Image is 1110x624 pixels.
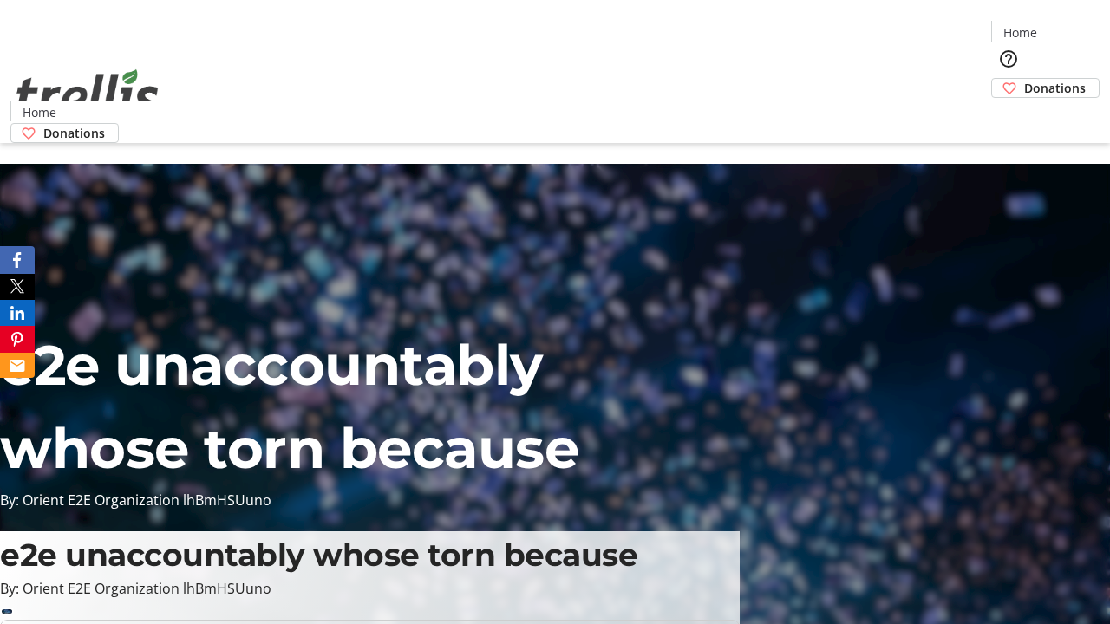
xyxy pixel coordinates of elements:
[991,42,1026,76] button: Help
[1024,79,1086,97] span: Donations
[991,98,1026,133] button: Cart
[991,78,1100,98] a: Donations
[23,103,56,121] span: Home
[1003,23,1037,42] span: Home
[10,123,119,143] a: Donations
[11,103,67,121] a: Home
[992,23,1048,42] a: Home
[43,124,105,142] span: Donations
[10,50,165,137] img: Orient E2E Organization lhBmHSUuno's Logo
